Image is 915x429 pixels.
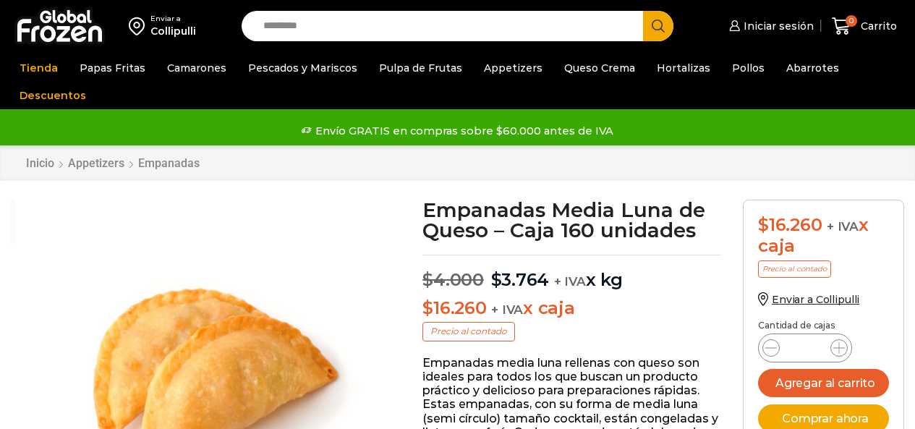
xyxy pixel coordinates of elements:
[422,255,721,291] p: x kg
[137,156,200,170] a: Empanadas
[422,298,721,319] p: x caja
[758,260,831,278] p: Precio al contado
[160,54,234,82] a: Camarones
[758,214,769,235] span: $
[557,54,642,82] a: Queso Crema
[422,297,486,318] bdi: 16.260
[650,54,718,82] a: Hortalizas
[491,302,523,317] span: + IVA
[491,269,502,290] span: $
[791,338,819,358] input: Product quantity
[779,54,846,82] a: Abarrotes
[25,156,55,170] a: Inicio
[25,156,200,170] nav: Breadcrumb
[150,24,196,38] div: Collipulli
[422,200,721,240] h1: Empanadas Media Luna de Queso – Caja 160 unidades
[12,82,93,109] a: Descuentos
[827,219,859,234] span: + IVA
[643,11,673,41] button: Search button
[758,214,822,235] bdi: 16.260
[150,14,196,24] div: Enviar a
[758,293,859,306] a: Enviar a Collipulli
[129,14,150,38] img: address-field-icon.svg
[554,274,586,289] span: + IVA
[72,54,153,82] a: Papas Fritas
[422,297,433,318] span: $
[758,320,889,331] p: Cantidad de cajas
[725,12,814,41] a: Iniciar sesión
[67,156,125,170] a: Appetizers
[477,54,550,82] a: Appetizers
[12,54,65,82] a: Tienda
[758,369,889,397] button: Agregar al carrito
[772,293,859,306] span: Enviar a Collipulli
[758,215,889,257] div: x caja
[422,269,484,290] bdi: 4.000
[846,15,857,27] span: 0
[740,19,814,33] span: Iniciar sesión
[725,54,772,82] a: Pollos
[241,54,365,82] a: Pescados y Mariscos
[372,54,469,82] a: Pulpa de Frutas
[422,322,515,341] p: Precio al contado
[828,9,901,43] a: 0 Carrito
[491,269,550,290] bdi: 3.764
[422,269,433,290] span: $
[857,19,897,33] span: Carrito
